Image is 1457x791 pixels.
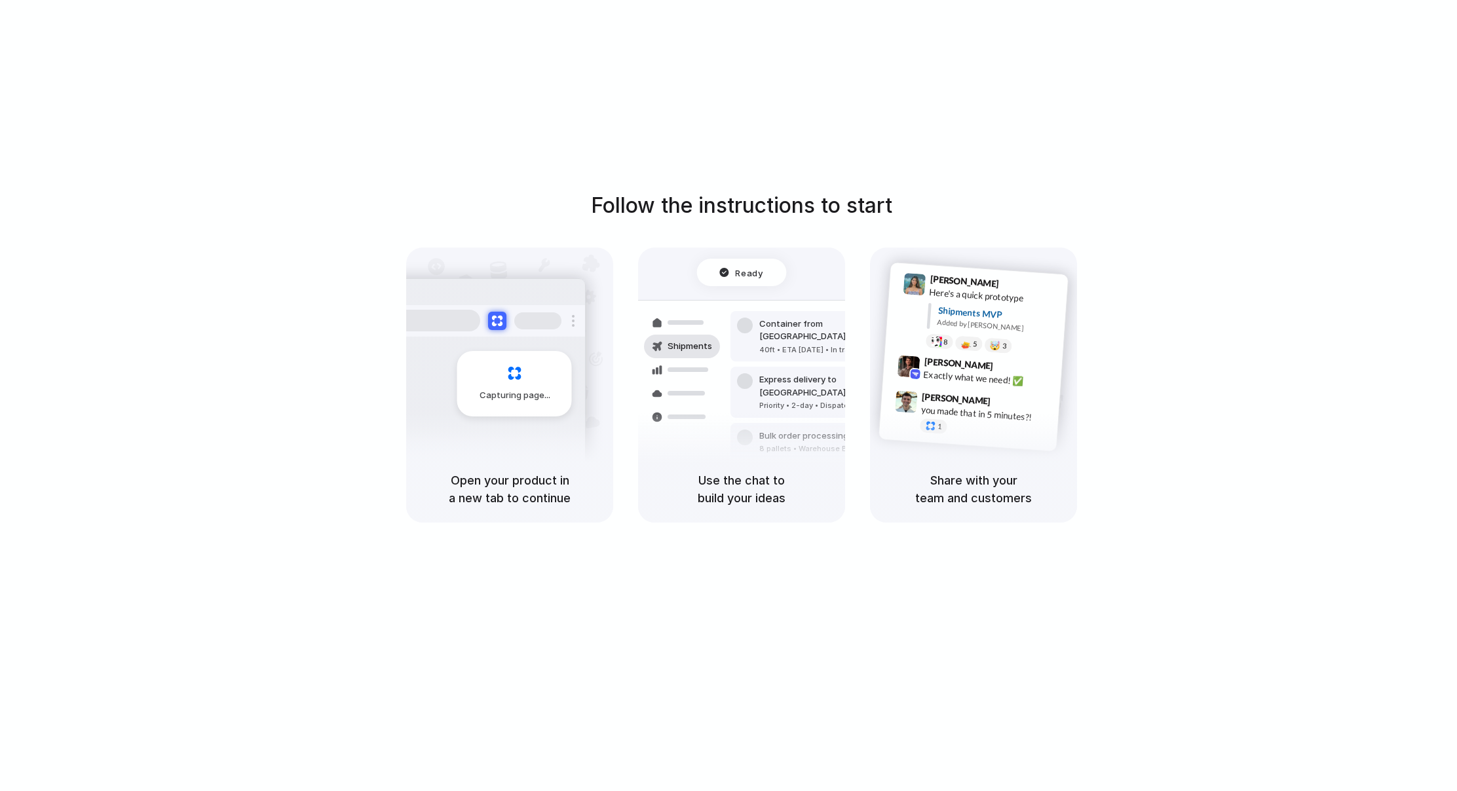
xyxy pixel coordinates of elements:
[654,471,829,507] h5: Use the chat to build your ideas
[591,190,892,221] h1: Follow the instructions to start
[480,389,552,402] span: Capturing page
[937,316,1057,335] div: Added by [PERSON_NAME]
[920,403,1051,425] div: you made that in 5 minutes?!
[759,430,881,443] div: Bulk order processing
[943,338,948,345] span: 8
[994,395,1021,411] span: 9:47 AM
[997,360,1024,376] span: 9:42 AM
[759,400,901,411] div: Priority • 2-day • Dispatched
[759,373,901,399] div: Express delivery to [GEOGRAPHIC_DATA]
[973,340,977,347] span: 5
[668,340,712,353] span: Shipments
[929,285,1060,307] div: Here's a quick prototype
[937,303,1059,325] div: Shipments MVP
[937,422,942,430] span: 1
[759,443,881,454] div: 8 pallets • Warehouse B • Packed
[922,389,991,408] span: [PERSON_NAME]
[924,354,993,373] span: [PERSON_NAME]
[923,367,1054,390] div: Exactly what we need! ✅
[736,266,763,279] span: Ready
[886,471,1061,507] h5: Share with your team and customers
[1002,342,1007,349] span: 3
[930,272,999,291] span: [PERSON_NAME]
[990,340,1001,350] div: 🤯
[759,318,901,343] div: Container from [GEOGRAPHIC_DATA]
[1003,278,1030,293] span: 9:41 AM
[422,471,597,507] h5: Open your product in a new tab to continue
[759,344,901,356] div: 40ft • ETA [DATE] • In transit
